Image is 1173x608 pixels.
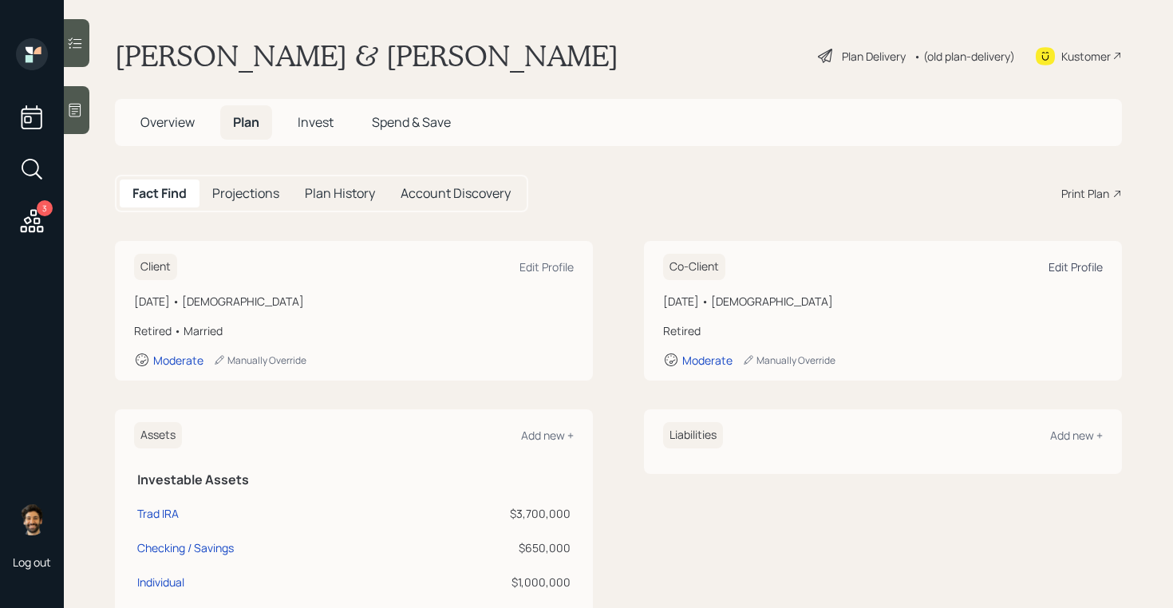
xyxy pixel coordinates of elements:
[521,428,574,443] div: Add new +
[404,574,571,590] div: $1,000,000
[1061,48,1111,65] div: Kustomer
[404,505,571,522] div: $3,700,000
[404,539,571,556] div: $650,000
[134,293,574,310] div: [DATE] • [DEMOGRAPHIC_DATA]
[137,574,184,590] div: Individual
[1061,185,1109,202] div: Print Plan
[1049,259,1103,274] div: Edit Profile
[372,113,451,131] span: Spend & Save
[13,555,51,570] div: Log out
[682,353,733,368] div: Moderate
[16,503,48,535] img: eric-schwartz-headshot.png
[137,472,571,488] h5: Investable Assets
[842,48,906,65] div: Plan Delivery
[132,186,187,201] h5: Fact Find
[914,48,1015,65] div: • (old plan-delivery)
[401,186,511,201] h5: Account Discovery
[663,422,723,448] h6: Liabilities
[663,293,1103,310] div: [DATE] • [DEMOGRAPHIC_DATA]
[233,113,259,131] span: Plan
[213,353,306,367] div: Manually Override
[663,322,1103,339] div: Retired
[134,422,182,448] h6: Assets
[1050,428,1103,443] div: Add new +
[140,113,195,131] span: Overview
[212,186,279,201] h5: Projections
[134,322,574,339] div: Retired • Married
[742,353,835,367] div: Manually Override
[134,254,177,280] h6: Client
[137,505,179,522] div: Trad IRA
[153,353,203,368] div: Moderate
[37,200,53,216] div: 3
[519,259,574,274] div: Edit Profile
[137,539,234,556] div: Checking / Savings
[115,38,618,73] h1: [PERSON_NAME] & [PERSON_NAME]
[663,254,725,280] h6: Co-Client
[298,113,334,131] span: Invest
[305,186,375,201] h5: Plan History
